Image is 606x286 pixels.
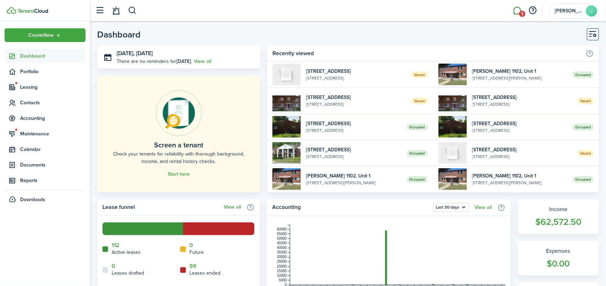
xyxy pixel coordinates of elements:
widget-list-item-description: [STREET_ADDRESS] [472,127,567,134]
tspan: 45000 [277,241,287,245]
a: Messaging [511,2,524,20]
button: Open menu [433,203,469,212]
span: Portfolio [20,68,86,75]
button: Customise [587,28,599,40]
header-page-title: Dashboard [97,30,141,39]
widget-list-item-description: [STREET_ADDRESS][PERSON_NAME] [306,180,401,186]
span: Reports [20,177,86,184]
a: 99 [189,263,196,269]
span: Create New [29,33,54,38]
span: Joe [555,8,583,13]
img: 1 [439,168,467,190]
home-widget-title: Leases ended [189,269,220,277]
a: Dashboard [5,49,86,63]
button: Open menu [5,28,86,42]
widget-list-item-title: [PERSON_NAME] 1102, Unit 1 [306,172,401,180]
widget-list-item-description: [STREET_ADDRESS] [306,101,406,107]
a: View all [224,204,241,210]
img: 113 [272,64,301,85]
home-widget-title: Recently viewed [272,49,582,58]
button: Search [128,5,137,17]
home-widget-title: Active leases [112,249,141,256]
img: 2 [272,90,301,111]
tspan: 30000 [277,255,287,259]
img: 1 [439,116,467,138]
widget-list-item-description: [STREET_ADDRESS] [472,101,572,107]
img: Online payments [156,90,202,136]
tspan: 15000 [277,269,287,273]
tspan: 10000 [277,274,287,278]
tspan: 55000 [277,232,287,236]
tspan: 50000 [277,237,287,240]
widget-list-item-description: [STREET_ADDRESS] [306,127,401,134]
widget-list-item-title: [STREET_ADDRESS] [472,146,572,153]
widget-list-item-title: [STREET_ADDRESS] [472,94,572,101]
a: View all [475,205,492,210]
widget-stats-title: Income [525,205,592,214]
span: Vacant [577,98,594,104]
widget-list-item-description: [STREET_ADDRESS] [306,153,401,160]
span: Occupied [572,176,594,183]
widget-list-item-title: [STREET_ADDRESS] [306,120,401,127]
a: Notifications [110,2,123,20]
span: 1 [519,11,525,17]
img: TenantCloud [17,9,48,13]
widget-stats-count: $0.00 [525,257,592,270]
widget-list-item-description: [STREET_ADDRESS][PERSON_NAME] [472,75,567,81]
widget-stats-count: $62,572.50 [525,215,592,229]
a: Start here [168,171,190,177]
span: Vacant [577,150,594,157]
span: Occupied [572,71,594,78]
h3: [DATE], [DATE] [117,49,255,58]
span: Calendar [20,146,86,153]
button: Open sidebar [93,4,107,17]
widget-list-item-title: [PERSON_NAME] 1102, Unit 1 [472,172,567,180]
a: Expenses$0.00 [518,241,599,276]
widget-list-item-title: [STREET_ADDRESS] [306,94,406,101]
tspan: 35000 [277,250,287,254]
a: Reports [5,174,86,187]
span: Vacant [412,71,428,78]
a: 0 [112,263,115,269]
span: Vacant [412,98,428,104]
home-placeholder-title: Screen a tenant [154,140,203,150]
img: 1 [439,64,467,85]
widget-list-item-title: [PERSON_NAME] 1102, Unit 1 [472,68,567,75]
a: 112 [112,242,119,249]
button: Open resource center [527,5,539,17]
img: 113 [439,142,467,164]
tspan: 5000 [279,278,287,282]
widget-list-item-description: [STREET_ADDRESS][PERSON_NAME] [472,180,567,186]
avatar-text: J [586,5,597,17]
home-widget-title: Lease funnel [102,203,220,211]
widget-stats-title: Expenses [525,247,592,255]
b: [DATE] [176,58,191,65]
span: Documents [20,161,86,169]
home-widget-title: Accounting [272,203,430,212]
home-placeholder-description: Check your tenants for reliability with thorough background, income, and rental history checks. [113,150,244,165]
img: 1 [272,116,301,138]
span: Contacts [20,99,86,106]
span: Occupied [407,150,428,157]
tspan: 25000 [277,260,287,264]
img: TenantCloud [7,7,16,14]
img: 1 [272,142,301,164]
tspan: 40000 [277,246,287,250]
a: View all [194,58,211,65]
img: 2 [439,90,467,111]
widget-list-item-description: [STREET_ADDRESS] [306,75,406,81]
span: Dashboard [20,52,86,60]
tspan: 20000 [277,264,287,268]
a: Income$62,572.50 [518,199,599,234]
p: There are no reminders for . [117,58,192,65]
span: Accounting [20,115,86,122]
widget-list-item-title: [STREET_ADDRESS] [306,68,406,75]
button: Last 30 days [433,203,469,212]
widget-list-item-title: [STREET_ADDRESS] [306,146,401,153]
widget-list-item-title: [STREET_ADDRESS] [472,120,567,127]
span: Occupied [572,124,594,130]
a: 0 [189,242,193,249]
span: Occupied [407,124,428,130]
span: Occupied [407,176,428,183]
span: Maintenance [20,130,86,138]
